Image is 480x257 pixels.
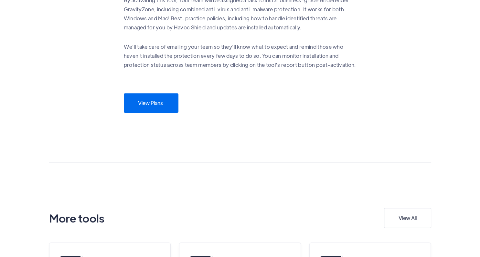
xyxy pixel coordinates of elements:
p: We'll take care of emailing your team so they'll know what to expect and remind those who haven't... [124,42,357,69]
h2: More tools [49,211,105,225]
div: View Plans [138,100,163,106]
iframe: Chat Widget [372,187,480,257]
a: View Plans [124,93,178,113]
